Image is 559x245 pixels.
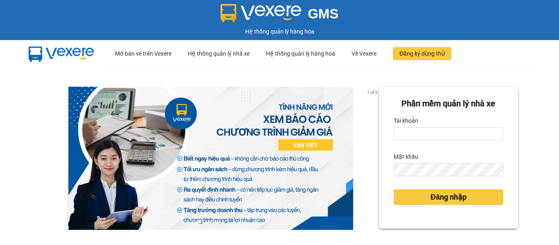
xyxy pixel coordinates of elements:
[218,220,221,223] li: slide item 3
[221,4,302,22] img: logo 2
[431,191,467,203] span: Đăng nhập
[208,220,212,223] li: slide item 2
[365,87,379,97] p: 1 of 3
[367,87,379,230] button: next slide / item
[188,40,250,67] div: Hệ thống quản lý nhà xe
[198,220,202,223] li: slide item 1
[20,40,102,67] img: mbUUG5Q.png
[393,47,451,60] button: Đăng ký dùng thử
[115,40,171,67] div: Mở bán vé trên Vexere
[352,40,376,67] div: Về Vexere
[394,150,418,163] label: Mật khẩu
[399,49,445,58] span: Đăng ký dùng thử
[2,27,557,36] div: Hệ thống quản lý hàng hóa
[221,12,339,19] a: GMS
[394,163,503,176] input: Mật khẩu
[394,97,503,110] div: Phần mềm quản lý nhà xe
[394,114,418,127] label: Tài khoản
[394,127,503,140] input: Tài khoản
[41,87,52,230] button: previous slide / item
[266,40,335,67] div: Hệ thống quản lý hàng hoá
[394,189,503,205] button: Đăng nhập
[308,6,338,21] span: GMS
